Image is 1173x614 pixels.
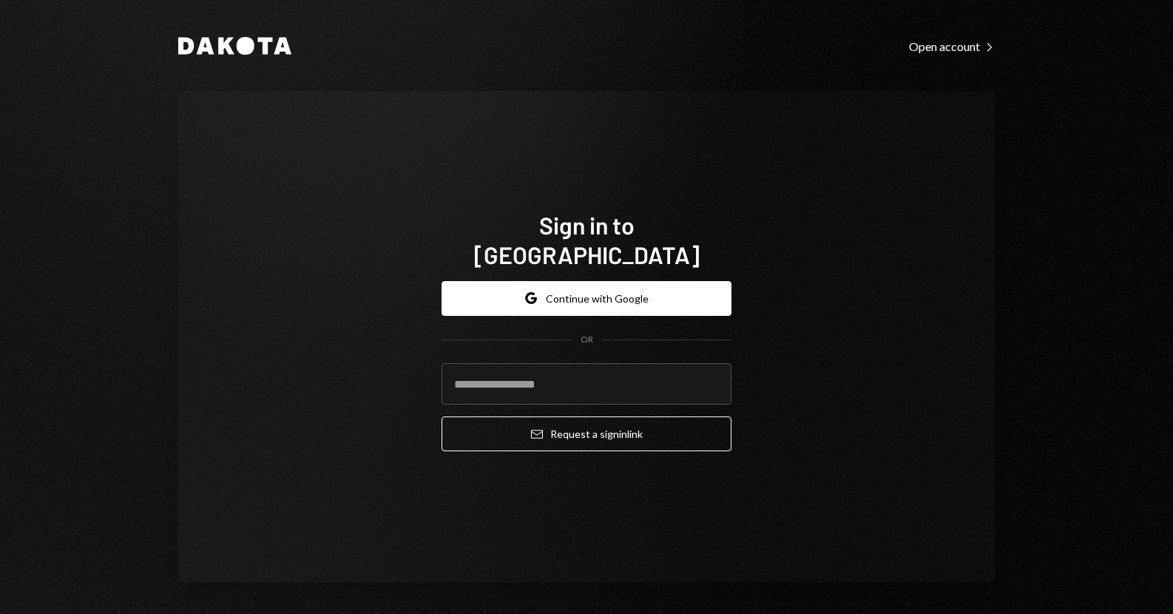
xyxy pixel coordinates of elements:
[909,39,995,54] div: Open account
[581,334,593,346] div: OR
[909,38,995,54] a: Open account
[442,210,731,269] h1: Sign in to [GEOGRAPHIC_DATA]
[442,281,731,316] button: Continue with Google
[442,416,731,451] button: Request a signinlink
